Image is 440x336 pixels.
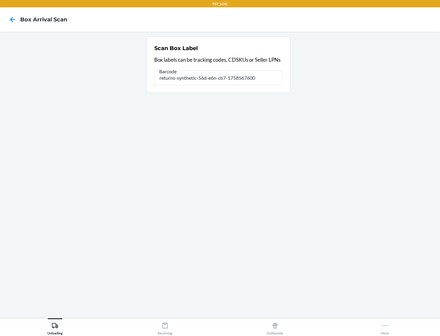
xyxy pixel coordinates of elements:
div: Receiving [158,320,172,335]
h2: Scan Box Label [154,44,198,52]
div: More [381,320,389,335]
h4: Box Arrival Scan [20,16,67,24]
button: Receiving [110,318,220,335]
span: Barcode [158,68,178,75]
p: Box labels can be tracking codes, CDSKUs or Seller LPNs [154,56,283,64]
div: Unloading [47,320,63,335]
button: Outbounds [220,318,330,335]
p: TST_LOG [212,1,228,7]
button: More [330,318,440,335]
input: Barcode [154,71,283,85]
div: Outbounds [267,320,283,335]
